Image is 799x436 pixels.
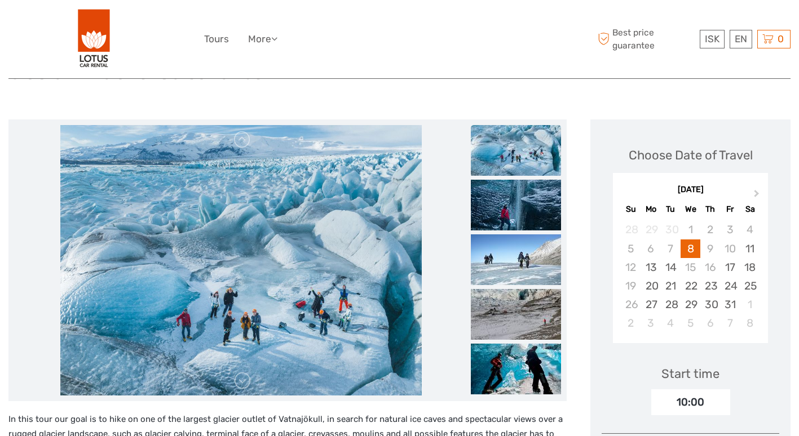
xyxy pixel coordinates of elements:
[629,146,753,164] div: Choose Date of Travel
[621,314,641,332] div: Choose Sunday, November 2nd, 2025
[661,202,681,217] div: Tu
[681,295,700,314] div: Choose Wednesday, October 29th, 2025
[700,239,720,258] div: Not available Thursday, October 9th, 2025
[740,314,760,332] div: Choose Saturday, November 8th, 2025
[681,258,700,277] div: Not available Wednesday, October 15th, 2025
[651,389,730,415] div: 10:00
[661,239,681,258] div: Not available Tuesday, October 7th, 2025
[681,239,700,258] div: Choose Wednesday, October 8th, 2025
[740,295,760,314] div: Choose Saturday, November 1st, 2025
[700,258,720,277] div: Not available Thursday, October 16th, 2025
[720,239,740,258] div: Not available Friday, October 10th, 2025
[204,31,229,47] a: Tours
[700,202,720,217] div: Th
[700,220,720,239] div: Not available Thursday, October 2nd, 2025
[681,314,700,332] div: Choose Wednesday, November 5th, 2025
[700,314,720,332] div: Choose Thursday, November 6th, 2025
[641,258,661,277] div: Choose Monday, October 13th, 2025
[749,187,767,205] button: Next Month
[471,234,561,285] img: 6acce44909394637af1c4fd5d11fae3c_slider_thumbnail.jpeg
[720,258,740,277] div: Choose Friday, October 17th, 2025
[616,220,764,332] div: month 2025-10
[700,277,720,295] div: Choose Thursday, October 23rd, 2025
[776,33,785,45] span: 0
[641,314,661,332] div: Choose Monday, November 3rd, 2025
[621,239,641,258] div: Not available Sunday, October 5th, 2025
[641,220,661,239] div: Not available Monday, September 29th, 2025
[720,295,740,314] div: Choose Friday, October 31st, 2025
[471,289,561,340] img: dfab305ceb0843c4b8b8d69fd02cd2ed_slider_thumbnail.jpeg
[661,220,681,239] div: Not available Tuesday, September 30th, 2025
[613,184,768,196] div: [DATE]
[720,277,740,295] div: Choose Friday, October 24th, 2025
[720,220,740,239] div: Not available Friday, October 3rd, 2025
[661,277,681,295] div: Choose Tuesday, October 21st, 2025
[661,314,681,332] div: Choose Tuesday, November 4th, 2025
[700,295,720,314] div: Choose Thursday, October 30th, 2025
[720,314,740,332] div: Choose Friday, November 7th, 2025
[641,202,661,217] div: Mo
[720,202,740,217] div: Fr
[681,277,700,295] div: Choose Wednesday, October 22nd, 2025
[681,202,700,217] div: We
[705,33,719,45] span: ISK
[621,202,641,217] div: Su
[641,295,661,314] div: Choose Monday, October 27th, 2025
[681,220,700,239] div: Not available Wednesday, October 1st, 2025
[661,295,681,314] div: Choose Tuesday, October 28th, 2025
[621,277,641,295] div: Not available Sunday, October 19th, 2025
[471,125,561,176] img: 02b13d87ea9c463f96f6580b61944c43_slider_thumbnail.jpeg
[730,30,752,48] div: EN
[740,258,760,277] div: Choose Saturday, October 18th, 2025
[641,239,661,258] div: Not available Monday, October 6th, 2025
[740,220,760,239] div: Not available Saturday, October 4th, 2025
[130,17,143,31] button: Open LiveChat chat widget
[740,202,760,217] div: Sa
[621,258,641,277] div: Not available Sunday, October 12th, 2025
[641,277,661,295] div: Choose Monday, October 20th, 2025
[471,180,561,230] img: 04153beb7912445ca8293b12de7a07d6_slider_thumbnail.jpeg
[78,8,111,70] img: 443-e2bd2384-01f0-477a-b1bf-f993e7f52e7d_logo_big.png
[661,365,719,382] div: Start time
[740,239,760,258] div: Choose Saturday, October 11th, 2025
[471,344,561,394] img: 42465d6cb40249d4ae18ecbba8fc4ec8_slider_thumbnail.jpeg
[621,220,641,239] div: Not available Sunday, September 28th, 2025
[595,26,697,51] span: Best price guarantee
[60,125,422,395] img: 02b13d87ea9c463f96f6580b61944c43_main_slider.jpeg
[248,31,277,47] a: More
[16,20,127,29] p: We're away right now. Please check back later!
[661,258,681,277] div: Choose Tuesday, October 14th, 2025
[740,277,760,295] div: Choose Saturday, October 25th, 2025
[621,295,641,314] div: Not available Sunday, October 26th, 2025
